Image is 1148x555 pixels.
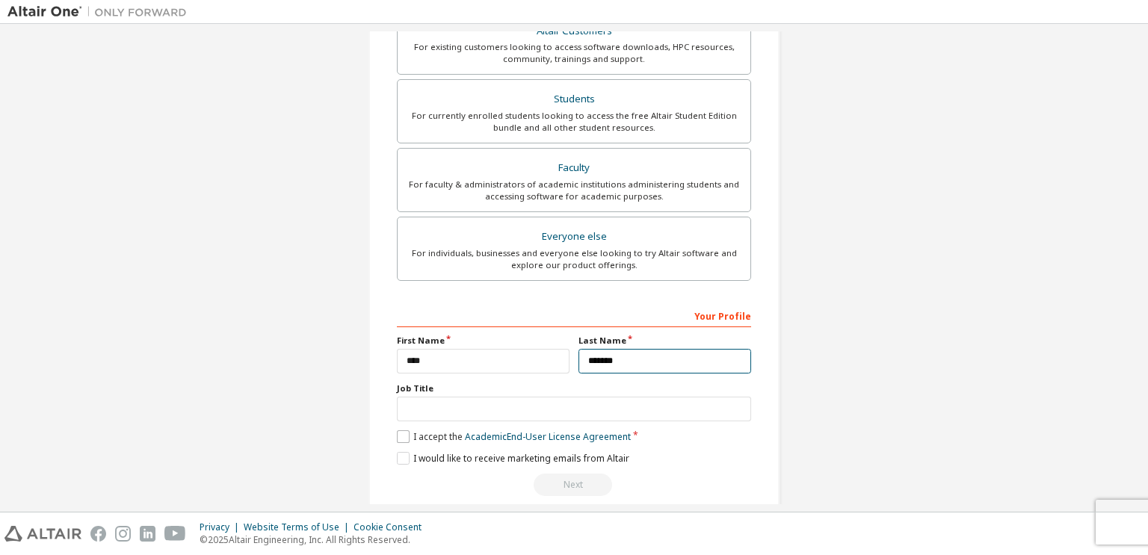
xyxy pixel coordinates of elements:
a: Academic End-User License Agreement [465,430,631,443]
div: Everyone else [407,226,741,247]
div: Students [407,89,741,110]
label: First Name [397,335,570,347]
div: Read and acccept EULA to continue [397,474,751,496]
div: Cookie Consent [354,521,430,533]
img: altair_logo.svg [4,526,81,542]
div: Your Profile [397,303,751,327]
div: Faculty [407,158,741,179]
label: Last Name [578,335,751,347]
p: © 2025 Altair Engineering, Inc. All Rights Reserved. [200,533,430,546]
img: instagram.svg [115,526,131,542]
img: youtube.svg [164,526,186,542]
img: linkedin.svg [140,526,155,542]
div: Altair Customers [407,21,741,42]
label: I accept the [397,430,631,443]
label: Job Title [397,382,751,394]
label: I would like to receive marketing emails from Altair [397,452,629,465]
div: Website Terms of Use [244,521,354,533]
div: For faculty & administrators of academic institutions administering students and accessing softwa... [407,179,741,202]
img: Altair One [7,4,194,19]
div: Privacy [200,521,244,533]
div: For existing customers looking to access software downloads, HPC resources, community, trainings ... [407,41,741,65]
div: For individuals, businesses and everyone else looking to try Altair software and explore our prod... [407,247,741,271]
div: For currently enrolled students looking to access the free Altair Student Edition bundle and all ... [407,110,741,134]
img: facebook.svg [90,526,106,542]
